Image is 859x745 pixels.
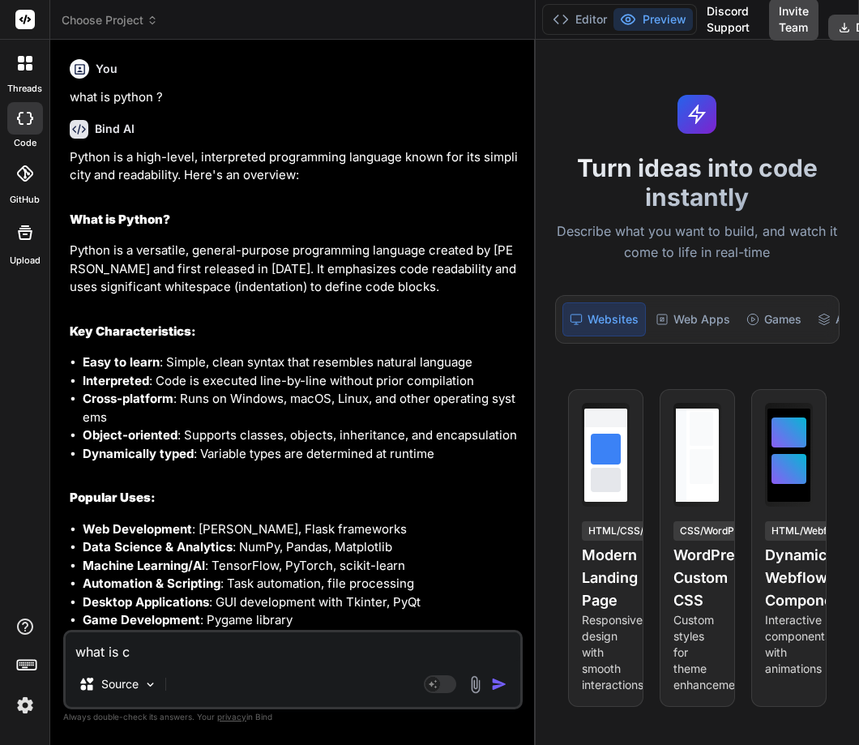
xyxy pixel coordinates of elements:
div: Web Apps [649,302,737,336]
strong: Key Characteristics: [70,323,196,339]
img: icon [491,676,507,692]
span: privacy [217,712,246,721]
strong: Interpreted [83,373,149,388]
img: Pick Models [143,678,157,691]
strong: Desktop Applications [83,594,209,610]
div: HTML/Webflow [765,521,850,541]
h4: WordPress Custom CSS [673,544,721,612]
div: Games [740,302,808,336]
label: GitHub [10,193,40,207]
li: : Supports classes, objects, inheritance, and encapsulation [83,426,519,445]
li: : Code is executed line-by-line without prior compilation [83,372,519,391]
p: Custom styles for theme enhancement [673,612,721,693]
strong: Dynamically typed [83,446,194,461]
span: Choose Project [62,12,158,28]
strong: Machine Learning/AI [83,558,205,573]
p: Python is a high-level, interpreted programming language known for its simplicity and readability... [70,148,519,185]
li: : Runs on Windows, macOS, Linux, and other operating systems [83,390,519,426]
div: HTML/CSS/JS [582,521,661,541]
img: attachment [466,675,485,694]
label: Upload [10,254,41,268]
p: Python is a versatile, general-purpose programming language created by [PERSON_NAME] and first re... [70,242,519,297]
strong: Easy to learn [83,354,160,370]
strong: Object-oriented [83,427,177,443]
label: code [14,136,36,150]
h4: Dynamic Webflow Component [765,544,813,612]
button: Preview [613,8,693,31]
strong: Game Development [83,612,200,627]
p: Interactive components with animations [765,612,813,677]
li: : TensorFlow, PyTorch, scikit-learn [83,557,519,576]
strong: What is Python? [70,212,170,227]
li: : Pygame library [83,611,519,630]
li: : Task automation, file processing [83,575,519,593]
li: : NumPy, Pandas, Matplotlib [83,538,519,557]
h4: Modern Landing Page [582,544,630,612]
strong: Web Development [83,521,192,537]
h1: Turn ideas into code instantly [545,153,849,212]
h6: You [96,61,118,77]
div: Websites [562,302,646,336]
label: threads [7,82,42,96]
strong: Data Science & Analytics [83,539,233,554]
li: : [PERSON_NAME], Flask frameworks [83,520,519,539]
textarea: what is [66,632,520,662]
li: : GUI development with Tkinter, PyQt [83,593,519,612]
p: what is python ? [70,88,519,107]
li: : Variable types are determined at runtime [83,445,519,464]
button: Editor [546,8,613,31]
div: CSS/WordPress [673,521,760,541]
img: settings [11,691,39,719]
strong: Popular Uses: [70,490,156,505]
li: : Simple, clean syntax that resembles natural language [83,353,519,372]
strong: Cross-platform [83,391,173,406]
p: Source [101,676,139,692]
p: Responsive design with smooth interactions [582,612,630,693]
p: Always double-check its answers. Your in Bind [63,709,523,725]
strong: Automation & Scripting [83,576,220,591]
p: Describe what you want to build, and watch it come to life in real-time [545,221,849,263]
h6: Bind AI [95,121,135,137]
